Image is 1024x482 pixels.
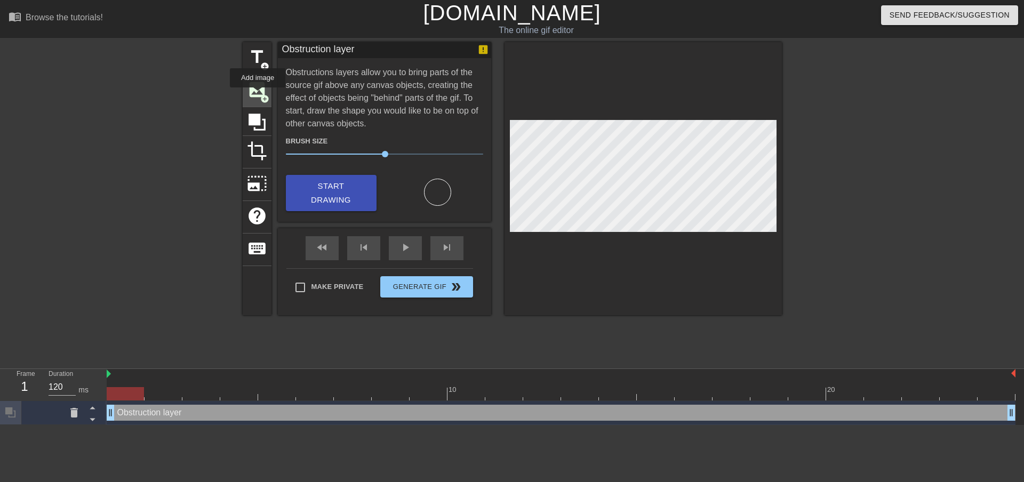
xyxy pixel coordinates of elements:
[282,42,355,58] div: Obstruction layer
[247,47,267,67] span: title
[260,62,269,71] span: add_circle
[247,238,267,259] span: keyboard
[17,377,33,396] div: 1
[449,384,458,395] div: 10
[357,241,370,254] span: skip_previous
[247,141,267,161] span: crop
[260,94,269,103] span: add_circle
[311,282,364,292] span: Make Private
[1011,369,1015,377] img: bound-end.png
[247,79,267,100] span: image
[9,10,103,27] a: Browse the tutorials!
[9,10,21,23] span: menu_book
[26,13,103,22] div: Browse the tutorials!
[890,9,1010,22] span: Send Feedback/Suggestion
[881,5,1018,25] button: Send Feedback/Suggestion
[827,384,837,395] div: 20
[247,173,267,194] span: photo_size_select_large
[299,179,364,207] span: Start Drawing
[450,280,462,293] span: double_arrow
[49,371,73,377] label: Duration
[286,66,483,211] div: Obstructions layers allow you to bring parts of the source gif above any canvas objects, creating...
[441,241,453,254] span: skip_next
[380,276,473,298] button: Generate Gif
[423,1,601,25] a: [DOMAIN_NAME]
[347,24,726,37] div: The online gif editor
[1006,407,1017,418] span: drag_handle
[286,136,328,147] label: Brush Size
[78,384,89,396] div: ms
[247,206,267,226] span: help
[105,407,116,418] span: drag_handle
[385,280,468,293] span: Generate Gif
[286,175,377,212] button: Start Drawing
[316,241,329,254] span: fast_rewind
[399,241,412,254] span: play_arrow
[9,369,41,400] div: Frame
